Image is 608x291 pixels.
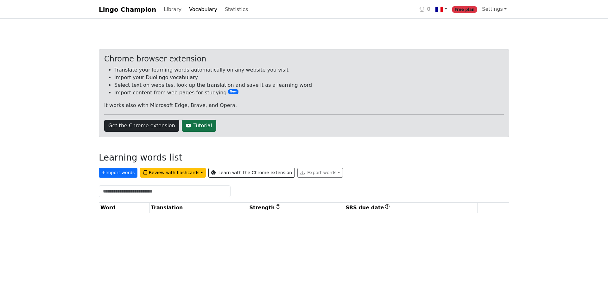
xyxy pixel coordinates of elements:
h3: Learning words list [99,152,182,163]
span: 0 [427,5,430,13]
li: Translate your learning words automatically on any website you visit [114,66,504,74]
th: SRS due date [344,203,478,213]
img: fr.svg [435,6,443,13]
a: Library [161,3,184,16]
a: Settings [479,3,509,16]
li: Import content from web pages for studying [114,89,504,97]
th: Word [99,203,150,213]
a: Free plan [450,3,480,16]
a: 0 [417,3,433,16]
button: +Import words [99,168,137,178]
a: +Import words [99,168,140,174]
li: Select text on websites, look up the translation and save it as a learning word [114,81,504,89]
span: Free plan [452,6,477,13]
a: Get the Chrome extension [104,120,179,132]
a: Statistics [222,3,250,16]
p: It works also with Microsoft Edge, Brave, and Opera. [104,102,504,109]
th: Translation [149,203,248,213]
li: Import your Duolingo vocabulary [114,74,504,81]
th: Strength [248,203,344,213]
button: Review with flashcards [140,168,206,178]
a: Vocabulary [187,3,220,16]
a: Learn with the Chrome extension [208,168,295,178]
a: Lingo Champion [99,3,156,16]
a: Tutorial [182,120,216,132]
span: New [228,89,239,94]
div: Chrome browser extension [104,54,504,64]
